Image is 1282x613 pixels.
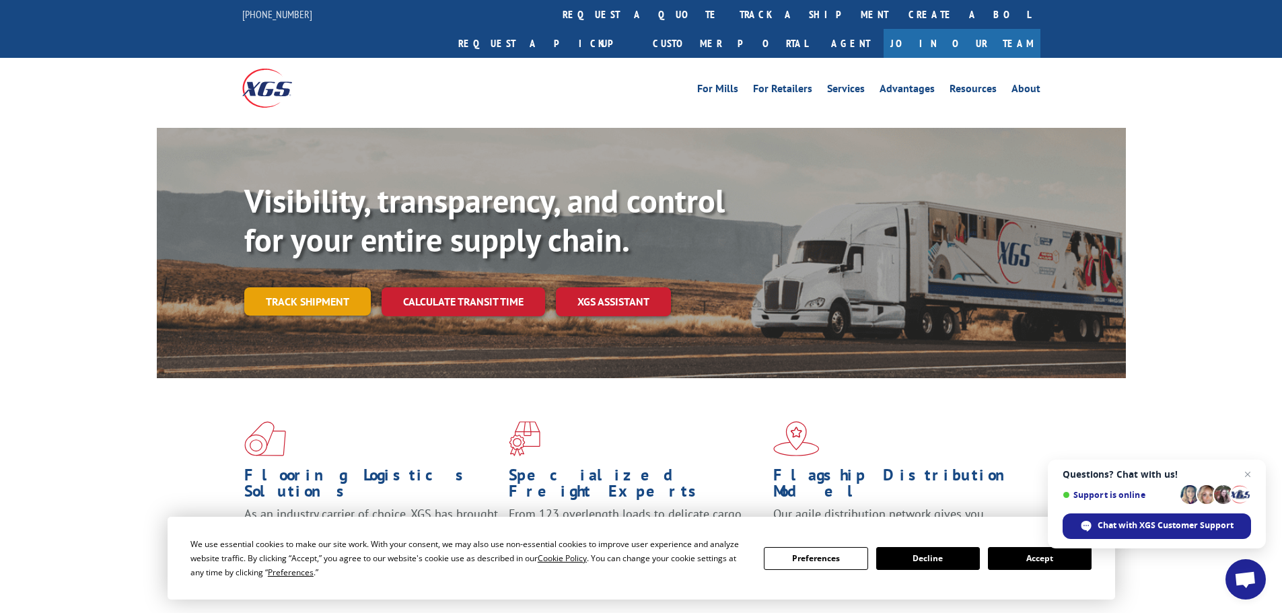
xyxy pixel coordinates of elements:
a: Join Our Team [884,29,1040,58]
a: [PHONE_NUMBER] [242,7,312,21]
a: Request a pickup [448,29,643,58]
h1: Flagship Distribution Model [773,467,1028,506]
button: Preferences [764,547,867,570]
b: Visibility, transparency, and control for your entire supply chain. [244,180,725,260]
a: Agent [818,29,884,58]
div: Chat with XGS Customer Support [1063,513,1251,539]
p: From 123 overlength loads to delicate cargo, our experienced staff knows the best way to move you... [509,506,763,566]
a: Calculate transit time [382,287,545,316]
span: Questions? Chat with us! [1063,469,1251,480]
img: xgs-icon-focused-on-flooring-red [509,421,540,456]
span: Chat with XGS Customer Support [1098,519,1234,532]
h1: Flooring Logistics Solutions [244,467,499,506]
a: Advantages [880,83,935,98]
img: xgs-icon-total-supply-chain-intelligence-red [244,421,286,456]
span: As an industry carrier of choice, XGS has brought innovation and dedication to flooring logistics... [244,506,498,554]
a: About [1011,83,1040,98]
span: Close chat [1240,466,1256,482]
span: Support is online [1063,490,1176,500]
div: Open chat [1225,559,1266,600]
a: For Retailers [753,83,812,98]
img: xgs-icon-flagship-distribution-model-red [773,421,820,456]
a: Services [827,83,865,98]
button: Accept [988,547,1092,570]
span: Our agile distribution network gives you nationwide inventory management on demand. [773,506,1021,538]
a: Track shipment [244,287,371,316]
a: XGS ASSISTANT [556,287,671,316]
h1: Specialized Freight Experts [509,467,763,506]
a: Customer Portal [643,29,818,58]
button: Decline [876,547,980,570]
div: We use essential cookies to make our site work. With your consent, we may also use non-essential ... [190,537,748,579]
span: Cookie Policy [538,552,587,564]
a: For Mills [697,83,738,98]
a: Resources [950,83,997,98]
div: Cookie Consent Prompt [168,517,1115,600]
span: Preferences [268,567,314,578]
